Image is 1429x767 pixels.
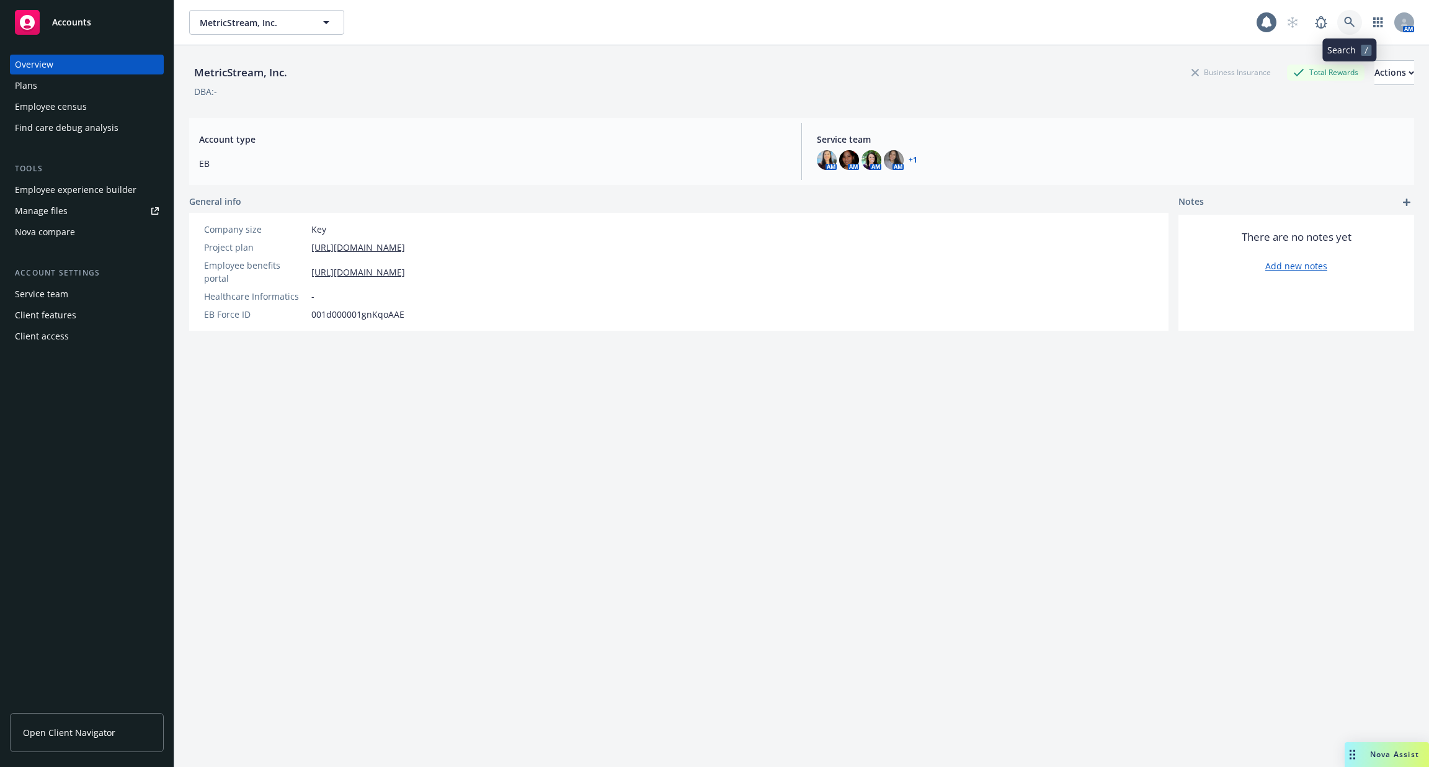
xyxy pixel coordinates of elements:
[1374,61,1414,84] div: Actions
[204,241,306,254] div: Project plan
[1265,259,1327,272] a: Add new notes
[10,118,164,138] a: Find care debug analysis
[15,222,75,242] div: Nova compare
[15,97,87,117] div: Employee census
[1287,65,1364,80] div: Total Rewards
[10,97,164,117] a: Employee census
[1399,195,1414,210] a: add
[194,85,217,98] div: DBA: -
[10,5,164,40] a: Accounts
[1242,230,1351,244] span: There are no notes yet
[15,55,53,74] div: Overview
[1280,10,1305,35] a: Start snowing
[1374,60,1414,85] button: Actions
[311,308,404,321] span: 001d000001gnKqoAAE
[1345,742,1429,767] button: Nova Assist
[817,133,1404,146] span: Service team
[1366,10,1391,35] a: Switch app
[884,150,904,170] img: photo
[311,223,326,236] span: Key
[311,241,405,254] a: [URL][DOMAIN_NAME]
[200,16,307,29] span: MetricStream, Inc.
[1309,10,1333,35] a: Report a Bug
[10,222,164,242] a: Nova compare
[10,326,164,346] a: Client access
[1345,742,1360,767] div: Drag to move
[817,150,837,170] img: photo
[199,157,786,170] span: EB
[204,259,306,285] div: Employee benefits portal
[10,201,164,221] a: Manage files
[10,305,164,325] a: Client features
[15,326,69,346] div: Client access
[1337,10,1362,35] a: Search
[10,180,164,200] a: Employee experience builder
[189,195,241,208] span: General info
[10,76,164,96] a: Plans
[15,201,68,221] div: Manage files
[15,180,136,200] div: Employee experience builder
[311,266,405,279] a: [URL][DOMAIN_NAME]
[311,290,314,303] span: -
[204,223,306,236] div: Company size
[10,55,164,74] a: Overview
[1178,195,1204,210] span: Notes
[15,305,76,325] div: Client features
[189,10,344,35] button: MetricStream, Inc.
[909,156,917,164] a: +1
[10,284,164,304] a: Service team
[204,290,306,303] div: Healthcare Informatics
[15,118,118,138] div: Find care debug analysis
[839,150,859,170] img: photo
[10,267,164,279] div: Account settings
[189,65,292,81] div: MetricStream, Inc.
[1185,65,1277,80] div: Business Insurance
[15,76,37,96] div: Plans
[204,308,306,321] div: EB Force ID
[199,133,786,146] span: Account type
[10,163,164,175] div: Tools
[52,17,91,27] span: Accounts
[15,284,68,304] div: Service team
[1370,749,1419,760] span: Nova Assist
[861,150,881,170] img: photo
[23,726,115,739] span: Open Client Navigator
